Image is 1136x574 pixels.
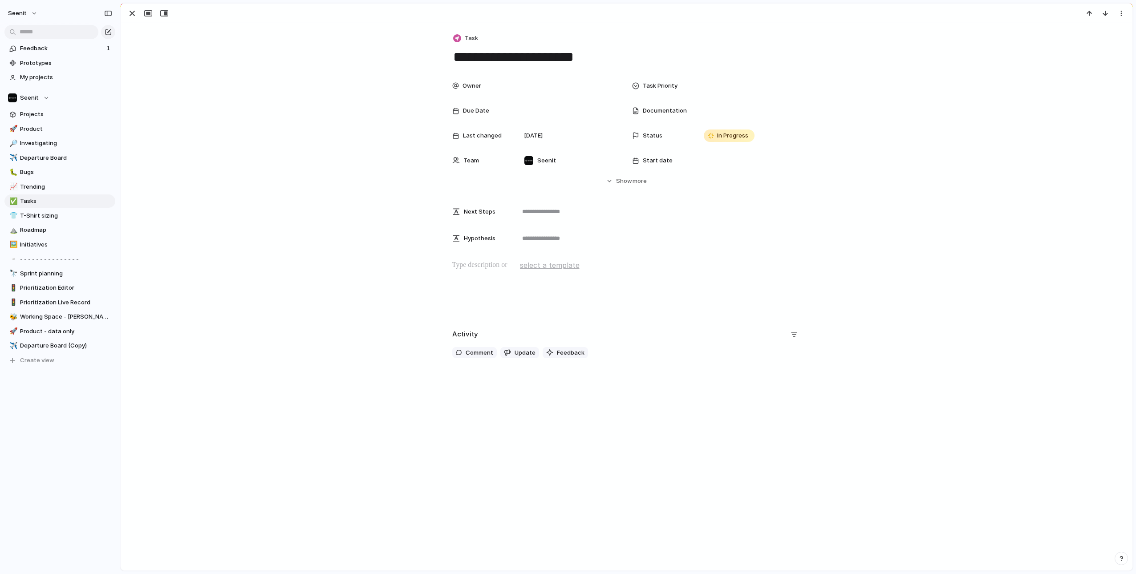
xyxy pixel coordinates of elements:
[20,154,112,162] span: Departure Board
[8,312,17,321] button: 🐝
[9,254,16,264] div: ▫️
[463,156,479,165] span: Team
[519,259,581,272] button: select a template
[4,166,115,179] a: 🐛Bugs
[8,255,17,263] button: ▫️
[9,326,16,336] div: 🚀
[8,168,17,177] button: 🐛
[451,32,481,45] button: Task
[452,173,801,189] button: Showmore
[4,108,115,121] a: Projects
[20,240,112,249] span: Initiatives
[464,207,495,216] span: Next Steps
[20,298,112,307] span: Prioritization Live Record
[8,211,17,220] button: 👕
[4,137,115,150] a: 🔎Investigating
[616,177,632,186] span: Show
[8,125,17,133] button: 🚀
[8,9,27,18] span: Seenit
[463,131,502,140] span: Last changed
[515,348,536,357] span: Update
[4,296,115,309] a: 🚦Prioritization Live Record
[8,269,17,278] button: 🔭
[4,180,115,194] a: 📈Trending
[4,71,115,84] a: My projects
[20,226,112,234] span: Roadmap
[4,151,115,165] a: ✈️Departure Board
[9,153,16,163] div: ✈️
[4,57,115,70] a: Prototypes
[20,356,54,365] span: Create view
[4,91,115,105] button: Seenit
[9,167,16,178] div: 🐛
[9,341,16,351] div: ✈️
[717,131,748,140] span: In Progress
[464,234,495,243] span: Hypothesis
[463,81,481,90] span: Owner
[20,168,112,177] span: Bugs
[4,310,115,323] a: 🐝Working Space - [PERSON_NAME]
[557,348,584,357] span: Feedback
[4,122,115,136] a: 🚀Product
[4,223,115,237] div: ⛰️Roadmap
[4,354,115,367] button: Create view
[9,268,16,279] div: 🔭
[4,267,115,280] a: 🔭Sprint planning
[524,131,543,140] span: [DATE]
[9,297,16,307] div: 🚦
[643,81,678,90] span: Task Priority
[9,283,16,293] div: 🚦
[537,156,556,165] span: Seenit
[20,283,112,292] span: Prioritization Editor
[4,42,115,55] a: Feedback1
[20,73,112,82] span: My projects
[633,177,647,186] span: more
[9,196,16,206] div: ✅
[8,240,17,249] button: 🖼️
[452,347,497,359] button: Comment
[9,312,16,322] div: 🐝
[9,239,16,250] div: 🖼️
[8,327,17,336] button: 🚀
[20,139,112,148] span: Investigating
[9,182,16,192] div: 📈
[20,341,112,350] span: Departure Board (Copy)
[20,269,112,278] span: Sprint planning
[4,281,115,295] a: 🚦Prioritization Editor
[8,154,17,162] button: ✈️
[4,6,42,20] button: Seenit
[8,139,17,148] button: 🔎
[8,226,17,234] button: ⛰️
[4,252,115,266] div: ▫️- - - - - - - - - - - - - - -
[20,59,112,68] span: Prototypes
[4,325,115,338] a: 🚀Product - data only
[4,194,115,208] a: ✅Tasks
[8,341,17,350] button: ✈️
[4,339,115,352] a: ✈️Departure Board (Copy)
[4,209,115,222] a: 👕T-Shirt sizing
[9,124,16,134] div: 🚀
[8,197,17,206] button: ✅
[9,225,16,235] div: ⛰️
[543,347,588,359] button: Feedback
[8,298,17,307] button: 🚦
[20,255,112,263] span: - - - - - - - - - - - - - - -
[643,131,662,140] span: Status
[20,182,112,191] span: Trending
[8,283,17,292] button: 🚦
[20,125,112,133] span: Product
[20,197,112,206] span: Tasks
[643,156,673,165] span: Start date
